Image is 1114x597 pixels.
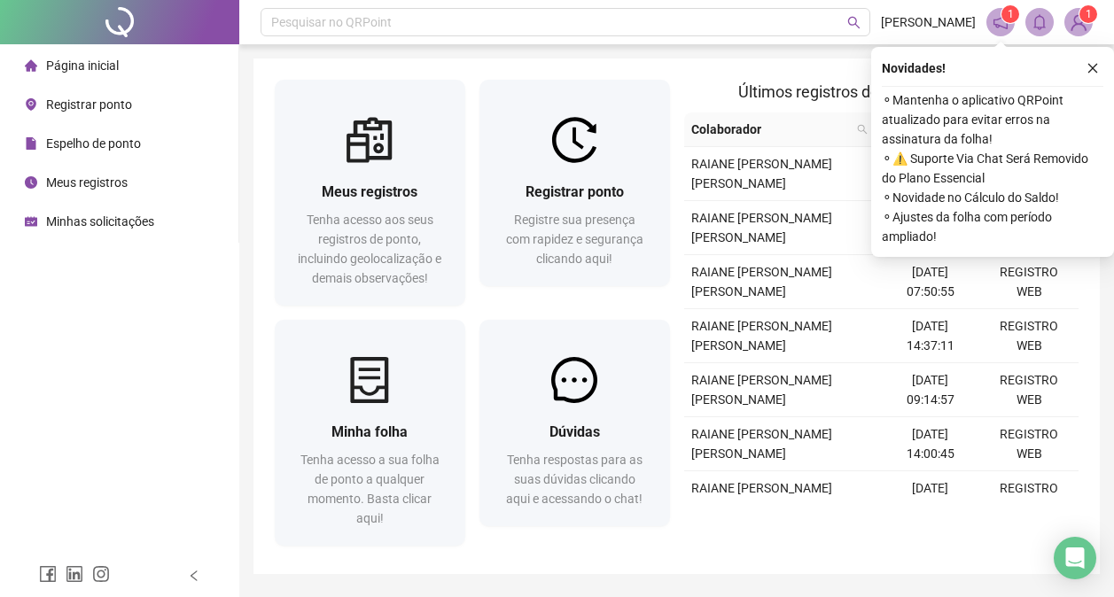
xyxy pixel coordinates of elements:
a: Minha folhaTenha acesso a sua folha de ponto a qualquer momento. Basta clicar aqui! [275,320,465,546]
td: REGISTRO WEB [980,255,1079,309]
span: Meus registros [322,183,417,200]
td: [DATE] 07:50:55 [881,255,979,309]
span: 1 [1086,8,1092,20]
span: 1 [1008,8,1014,20]
span: RAIANE [PERSON_NAME] [PERSON_NAME] [691,319,832,353]
span: linkedin [66,565,83,583]
span: RAIANE [PERSON_NAME] [PERSON_NAME] [691,265,832,298]
span: left [188,570,200,582]
span: clock-circle [25,176,37,189]
div: Open Intercom Messenger [1054,537,1096,579]
td: REGISTRO WEB [980,471,1079,525]
img: 90160 [1065,9,1092,35]
span: RAIANE [PERSON_NAME] [PERSON_NAME] [691,481,832,515]
span: search [857,124,868,135]
span: file [25,137,37,150]
a: Registrar pontoRegistre sua presença com rapidez e segurança clicando aqui! [479,80,670,286]
td: REGISTRO WEB [980,363,1079,417]
span: search [853,116,871,143]
span: search [847,16,861,29]
span: ⚬ Mantenha o aplicativo QRPoint atualizado para evitar erros na assinatura da folha! [882,90,1103,149]
span: ⚬ ⚠️ Suporte Via Chat Será Removido do Plano Essencial [882,149,1103,188]
span: RAIANE [PERSON_NAME] [PERSON_NAME] [691,157,832,190]
span: Tenha acesso aos seus registros de ponto, incluindo geolocalização e demais observações! [298,213,441,285]
sup: Atualize o seu contato no menu Meus Dados [1079,5,1097,23]
a: Meus registrosTenha acesso aos seus registros de ponto, incluindo geolocalização e demais observa... [275,80,465,306]
a: DúvidasTenha respostas para as suas dúvidas clicando aqui e acessando o chat! [479,320,670,526]
span: environment [25,98,37,111]
span: Espelho de ponto [46,136,141,151]
td: REGISTRO WEB [980,417,1079,471]
span: [PERSON_NAME] [881,12,976,32]
span: RAIANE [PERSON_NAME] [PERSON_NAME] [691,211,832,244]
span: Registrar ponto [46,97,132,112]
span: Dúvidas [549,423,600,440]
span: Tenha respostas para as suas dúvidas clicando aqui e acessando o chat! [506,453,643,506]
span: Colaborador [691,120,850,139]
span: bell [1032,14,1048,30]
span: ⚬ Novidade no Cálculo do Saldo! [882,188,1103,207]
td: REGISTRO WEB [980,309,1079,363]
span: facebook [39,565,57,583]
span: Registre sua presença com rapidez e segurança clicando aqui! [506,213,643,266]
span: Meus registros [46,175,128,190]
span: Minha folha [331,423,408,440]
td: [DATE] 14:00:45 [881,417,979,471]
span: RAIANE [PERSON_NAME] [PERSON_NAME] [691,427,832,461]
td: [DATE] 14:37:11 [881,309,979,363]
span: instagram [92,565,110,583]
span: close [1087,62,1099,74]
span: Novidades ! [882,58,946,78]
span: notification [993,14,1009,30]
span: schedule [25,215,37,228]
span: Tenha acesso a sua folha de ponto a qualquer momento. Basta clicar aqui! [300,453,440,525]
td: [DATE] 09:14:57 [881,363,979,417]
span: Últimos registros de ponto sincronizados [738,82,1024,101]
span: Página inicial [46,58,119,73]
span: ⚬ Ajustes da folha com período ampliado! [882,207,1103,246]
sup: 1 [1001,5,1019,23]
td: [DATE] 08:10:27 [881,471,979,525]
span: RAIANE [PERSON_NAME] [PERSON_NAME] [691,373,832,407]
span: Registrar ponto [526,183,624,200]
span: Minhas solicitações [46,214,154,229]
span: home [25,59,37,72]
